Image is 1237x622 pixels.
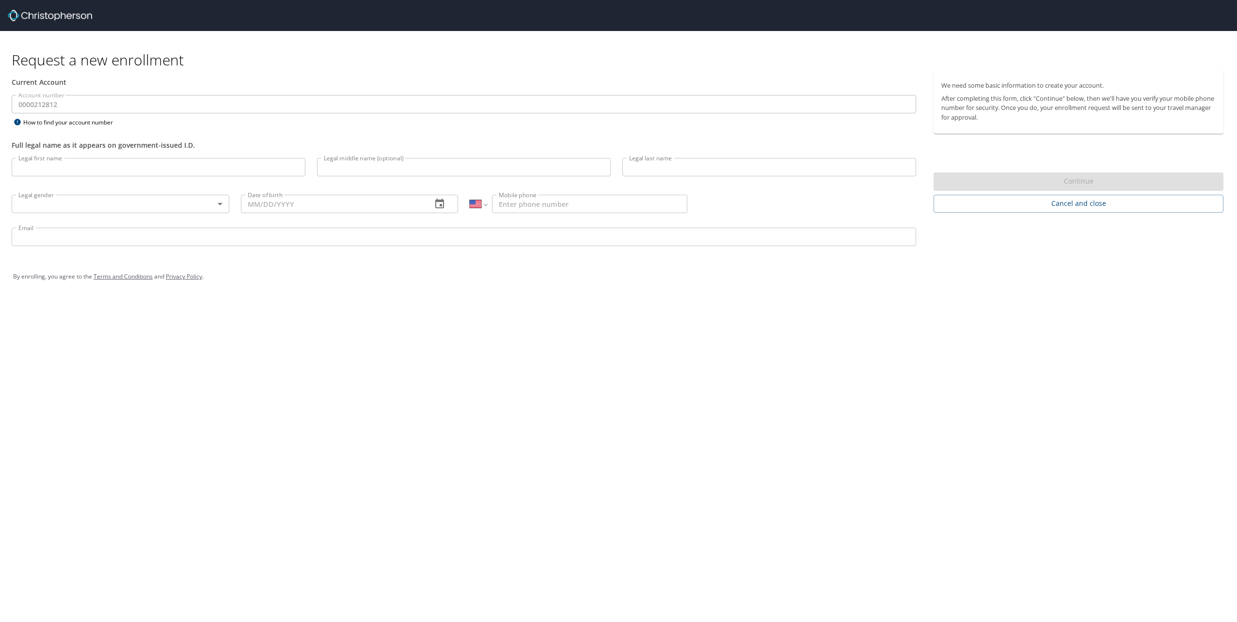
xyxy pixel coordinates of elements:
input: Enter phone number [492,195,687,213]
div: ​ [12,195,229,213]
span: Cancel and close [941,198,1216,210]
input: MM/DD/YYYY [241,195,425,213]
div: Full legal name as it appears on government-issued I.D. [12,140,916,150]
div: By enrolling, you agree to the and . [13,264,1224,289]
a: Terms and Conditions [94,272,153,280]
a: Privacy Policy [166,272,202,280]
p: We need some basic information to create your account. [941,81,1216,90]
p: After completing this form, click "Continue" below, then we'll have you verify your mobile phone ... [941,94,1216,122]
h1: Request a new enrollment [12,50,1231,69]
img: cbt logo [8,10,92,21]
div: Current Account [12,77,916,87]
button: Cancel and close [934,195,1223,213]
div: How to find your account number [12,116,133,128]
